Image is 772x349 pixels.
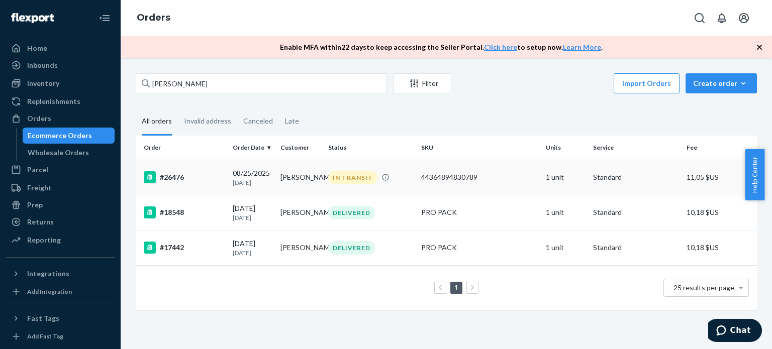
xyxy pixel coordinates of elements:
[280,143,320,152] div: Customer
[28,148,89,158] div: Wholesale Orders
[6,162,115,178] a: Parcel
[27,287,72,296] div: Add Integration
[542,230,590,265] td: 1 unit
[328,206,375,219] div: DELIVERED
[27,269,69,279] div: Integrations
[6,310,115,326] button: Fast Tags
[693,78,749,88] div: Create order
[285,108,299,134] div: Late
[27,43,47,53] div: Home
[328,171,377,184] div: IN TRANSIT
[144,242,225,254] div: #17442
[6,232,115,248] a: Reporting
[328,241,375,255] div: DELIVERED
[542,195,590,230] td: 1 unit
[712,8,732,28] button: Open notifications
[484,43,517,51] a: Click here
[233,249,272,257] p: [DATE]
[452,283,460,292] a: Page 1 is your current page
[6,180,115,196] a: Freight
[6,40,115,56] a: Home
[589,136,682,160] th: Service
[136,73,387,93] input: Search orders
[23,128,115,144] a: Ecommerce Orders
[276,195,324,230] td: [PERSON_NAME]
[233,213,272,222] p: [DATE]
[27,313,59,323] div: Fast Tags
[280,42,603,52] p: Enable MFA within 22 days to keep accessing the Seller Portal. to setup now. .
[27,60,58,70] div: Inbounds
[593,207,678,217] p: Standard
[421,243,537,253] div: PRO PACK
[593,172,678,182] p: Standard
[593,243,678,253] p: Standard
[6,75,115,91] a: Inventory
[27,235,61,245] div: Reporting
[23,145,115,161] a: Wholesale Orders
[734,8,754,28] button: Open account menu
[683,160,757,195] td: 11,05 $US
[233,239,272,257] div: [DATE]
[142,108,172,136] div: All orders
[673,283,734,292] span: 25 results per page
[421,172,537,182] div: 44364894830789
[708,319,762,344] iframe: Ouvre un widget dans lequel vous pouvez chatter avec l’un de nos agents
[6,286,115,298] a: Add Integration
[27,217,54,227] div: Returns
[542,160,590,195] td: 1 unit
[27,200,43,210] div: Prep
[6,110,115,127] a: Orders
[6,214,115,230] a: Returns
[6,266,115,282] button: Integrations
[6,57,115,73] a: Inbounds
[184,108,231,134] div: Invalid address
[11,13,54,23] img: Flexport logo
[27,165,48,175] div: Parcel
[690,8,710,28] button: Open Search Box
[229,136,276,160] th: Order Date
[6,197,115,213] a: Prep
[144,206,225,218] div: #18548
[144,171,225,183] div: #26476
[243,108,273,134] div: Canceled
[542,136,590,160] th: Units
[27,78,59,88] div: Inventory
[137,12,170,23] a: Orders
[686,73,757,93] button: Create order
[324,136,417,160] th: Status
[27,96,80,106] div: Replenishments
[6,93,115,109] a: Replenishments
[136,136,229,160] th: Order
[27,332,63,340] div: Add Fast Tag
[233,178,272,187] p: [DATE]
[394,78,451,88] div: Filter
[28,131,92,141] div: Ecommerce Orders
[233,168,272,187] div: 08/25/2025
[233,203,272,222] div: [DATE]
[563,43,601,51] a: Learn More
[417,136,541,160] th: SKU
[276,160,324,195] td: [PERSON_NAME]
[683,195,757,230] td: 10,18 $US
[745,149,764,200] button: Help Center
[27,113,51,124] div: Orders
[276,230,324,265] td: [PERSON_NAME]
[683,230,757,265] td: 10,18 $US
[129,4,178,33] ol: breadcrumbs
[6,330,115,342] a: Add Fast Tag
[393,73,451,93] button: Filter
[94,8,115,28] button: Close Navigation
[27,183,52,193] div: Freight
[683,136,757,160] th: Fee
[421,207,537,217] div: PRO PACK
[614,73,680,93] button: Import Orders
